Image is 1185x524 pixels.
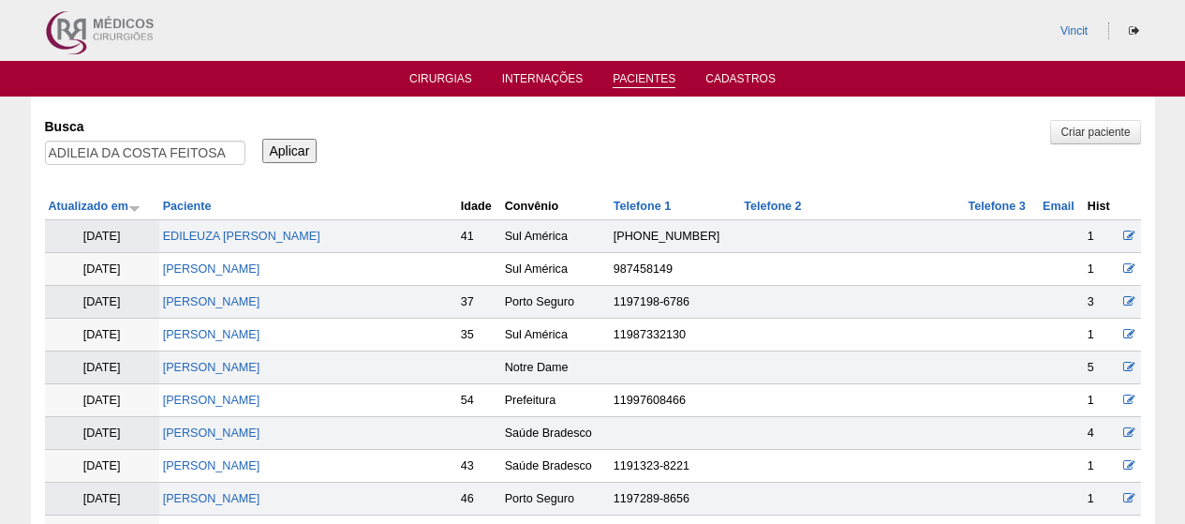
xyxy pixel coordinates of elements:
td: [DATE] [45,352,159,384]
td: [PHONE_NUMBER] [610,220,740,253]
a: [PERSON_NAME] [163,394,260,407]
a: Internações [502,72,584,91]
a: Cirurgias [409,72,472,91]
td: 1197289-8656 [610,483,740,516]
a: Criar paciente [1050,120,1140,144]
a: Cadastros [705,72,776,91]
a: [PERSON_NAME] [163,459,260,472]
td: 11997608466 [610,384,740,417]
a: Telefone 3 [968,200,1025,213]
td: [DATE] [45,253,159,286]
td: 1 [1084,450,1118,483]
td: 1 [1084,253,1118,286]
td: [DATE] [45,319,159,352]
a: Email [1043,200,1074,213]
th: Convênio [501,193,610,220]
td: [DATE] [45,220,159,253]
td: [DATE] [45,417,159,450]
td: 1 [1084,483,1118,516]
td: Sul América [501,253,610,286]
td: 3 [1084,286,1118,319]
td: Sul América [501,220,610,253]
td: 1 [1084,220,1118,253]
img: ordem crescente [128,202,141,214]
th: Hist [1084,193,1118,220]
a: [PERSON_NAME] [163,295,260,308]
td: Sul América [501,319,610,352]
a: [PERSON_NAME] [163,361,260,374]
td: 41 [457,220,501,253]
td: 37 [457,286,501,319]
a: Atualizado em [49,200,141,213]
a: Telefone 2 [744,200,801,213]
td: 1 [1084,319,1118,352]
a: Pacientes [613,72,675,88]
td: Porto Seguro [501,286,610,319]
td: 43 [457,450,501,483]
td: [DATE] [45,483,159,516]
td: 1 [1084,384,1118,417]
td: 1197198-6786 [610,286,740,319]
td: Saúde Bradesco [501,417,610,450]
i: Sair [1129,25,1139,37]
td: 1191323-8221 [610,450,740,483]
td: Prefeitura [501,384,610,417]
td: [DATE] [45,450,159,483]
a: [PERSON_NAME] [163,328,260,341]
td: Porto Seguro [501,483,610,516]
a: [PERSON_NAME] [163,492,260,505]
label: Busca [45,117,245,136]
a: Paciente [163,200,212,213]
td: 4 [1084,417,1118,450]
td: 5 [1084,352,1118,384]
td: 11987332130 [610,319,740,352]
td: Saúde Bradesco [501,450,610,483]
td: [DATE] [45,384,159,417]
a: [PERSON_NAME] [163,262,260,276]
td: 987458149 [610,253,740,286]
input: Aplicar [262,139,318,163]
td: 54 [457,384,501,417]
a: [PERSON_NAME] [163,427,260,440]
td: 35 [457,319,501,352]
a: Telefone 1 [614,200,671,213]
a: EDILEUZA [PERSON_NAME] [163,230,320,243]
th: Idade [457,193,501,220]
input: Digite os termos que você deseja procurar. [45,141,245,165]
td: Notre Dame [501,352,610,384]
td: 46 [457,483,501,516]
a: Vincit [1060,24,1088,37]
td: [DATE] [45,286,159,319]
